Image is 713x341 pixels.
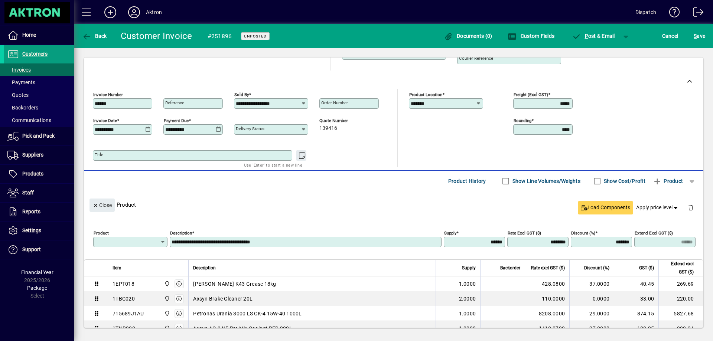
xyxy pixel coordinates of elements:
span: ave [694,30,705,42]
span: Custom Fields [508,33,554,39]
span: Extend excl GST ($) [663,260,694,276]
td: 29.0000 [569,306,614,321]
span: Petronas Urania 3000 LS CK-4 15W-40 1000L [193,310,302,317]
mat-label: Rounding [514,118,531,123]
mat-label: Rate excl GST ($) [508,230,541,236]
span: Quotes [7,92,29,98]
span: Product History [448,175,486,187]
a: Knowledge Base [664,1,680,26]
mat-label: Description [170,230,192,236]
span: Central [162,295,171,303]
button: Delete [682,199,700,216]
td: 5827.68 [658,306,703,321]
a: Communications [4,114,74,127]
a: Reports [4,203,74,221]
span: Quote number [319,118,364,123]
mat-label: Invoice number [93,92,123,97]
a: Support [4,240,74,259]
div: 1EPT018 [113,280,134,288]
button: Save [692,29,707,43]
span: Products [22,171,43,177]
button: Add [98,6,122,19]
td: 0.0000 [569,291,614,306]
label: Show Line Volumes/Weights [511,177,580,185]
span: P [585,33,588,39]
span: Financial Year [21,269,53,275]
div: Aktron [146,6,162,18]
div: Customer Invoice [121,30,192,42]
span: Apply price level [636,204,679,212]
span: Axsyn AC-9 NF Pre Mix Coolant RED 200L [193,325,292,332]
span: Staff [22,190,34,196]
span: Back [82,33,107,39]
mat-label: Order number [321,100,348,105]
a: Products [4,165,74,183]
mat-label: Payment due [164,118,189,123]
a: Quotes [4,89,74,101]
div: 1410.0700 [530,325,565,332]
mat-label: Discount (%) [571,230,595,236]
div: 8208.0000 [530,310,565,317]
span: Item [113,264,121,272]
span: Invoices [7,67,31,73]
button: Product History [445,174,489,188]
span: Close [92,199,112,212]
td: 874.15 [614,306,658,321]
app-page-header-button: Back [74,29,115,43]
button: Documents (0) [442,29,494,43]
button: Apply price level [633,201,682,214]
button: Custom Fields [506,29,556,43]
a: Backorders [4,101,74,114]
span: Communications [7,117,51,123]
mat-label: Extend excl GST ($) [635,230,673,236]
button: Close [89,199,115,212]
mat-label: Reference [165,100,184,105]
button: Profile [122,6,146,19]
a: Home [4,26,74,45]
span: Central [162,309,171,318]
mat-hint: Use 'Enter' to start a new line [244,161,302,169]
td: 888.34 [658,321,703,336]
a: Staff [4,184,74,202]
span: Customers [22,51,48,57]
span: 1.0000 [459,310,476,317]
td: 40.45 [614,276,658,291]
span: Backorder [500,264,520,272]
span: Cancel [662,30,678,42]
td: 269.69 [658,276,703,291]
span: Rate excl GST ($) [531,264,565,272]
span: Documents (0) [444,33,492,39]
a: Invoices [4,63,74,76]
span: Central [162,324,171,332]
div: #251896 [208,30,232,42]
a: Settings [4,222,74,240]
div: 1TNR200 [113,325,135,332]
span: Supply [462,264,476,272]
a: Pick and Pack [4,127,74,145]
span: GST ($) [639,264,654,272]
a: Logout [687,1,704,26]
mat-label: Courier Reference [459,56,493,61]
mat-label: Freight (excl GST) [514,92,548,97]
div: 1TBC020 [113,295,135,302]
span: [PERSON_NAME] K43 Grease 18kg [193,280,276,288]
mat-label: Invoice date [93,118,117,123]
span: Package [27,285,47,291]
div: 428.0800 [530,280,565,288]
button: Load Components [578,201,633,214]
span: Backorders [7,105,38,111]
span: Reports [22,209,40,214]
button: Back [80,29,109,43]
span: Suppliers [22,152,43,158]
button: Cancel [660,29,680,43]
span: Unposted [244,34,267,39]
button: Product [649,174,687,188]
button: Post & Email [568,29,619,43]
span: Pick and Pack [22,133,55,139]
div: Dispatch [635,6,656,18]
span: Axsyn Brake Cleaner 20L [193,295,253,302]
span: 139416 [319,125,337,131]
span: Discount (%) [584,264,609,272]
span: 2.0000 [459,295,476,302]
mat-label: Supply [444,230,456,236]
